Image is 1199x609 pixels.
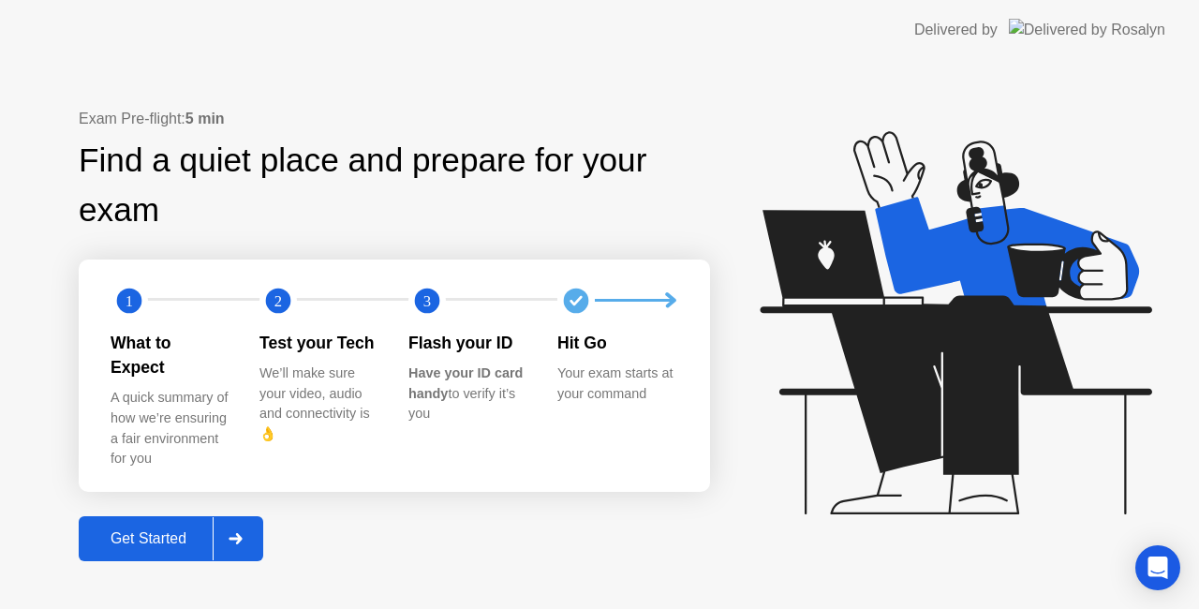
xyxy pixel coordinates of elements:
div: Get Started [84,530,213,547]
img: Delivered by Rosalyn [1009,19,1165,40]
div: Delivered by [914,19,998,41]
text: 2 [274,291,282,309]
div: to verify it’s you [408,364,527,424]
text: 1 [126,291,133,309]
text: 3 [423,291,431,309]
div: Find a quiet place and prepare for your exam [79,136,710,235]
div: We’ll make sure your video, audio and connectivity is 👌 [259,364,378,444]
div: Your exam starts at your command [557,364,676,404]
div: Flash your ID [408,331,527,355]
div: What to Expect [111,331,229,380]
button: Get Started [79,516,263,561]
div: Open Intercom Messenger [1135,545,1180,590]
div: A quick summary of how we’re ensuring a fair environment for you [111,388,229,468]
b: Have your ID card handy [408,365,523,401]
b: 5 min [185,111,225,126]
div: Exam Pre-flight: [79,108,710,130]
div: Hit Go [557,331,676,355]
div: Test your Tech [259,331,378,355]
